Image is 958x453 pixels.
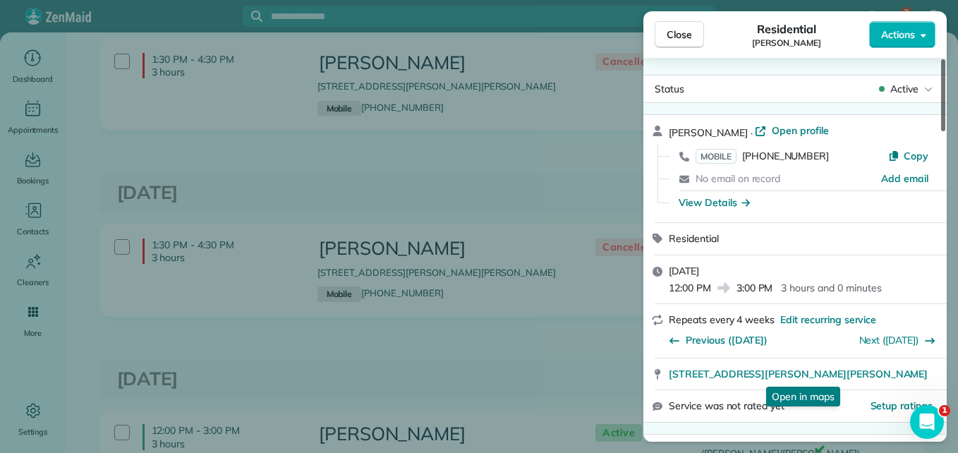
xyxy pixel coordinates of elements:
[766,387,840,406] p: Open in maps
[871,399,933,412] span: Setup ratings
[669,399,784,413] span: Service was not rated yet
[881,28,915,42] span: Actions
[939,405,950,416] span: 1
[888,149,928,163] button: Copy
[890,82,918,96] span: Active
[752,37,821,49] span: [PERSON_NAME]
[655,21,704,48] button: Close
[910,405,944,439] iframe: Intercom live chat
[696,149,736,164] span: MOBILE
[669,265,699,277] span: [DATE]
[667,28,692,42] span: Close
[696,172,780,185] span: No email on record
[669,333,768,347] button: Previous ([DATE])
[655,83,684,95] span: Status
[669,126,748,139] span: [PERSON_NAME]
[859,334,919,346] a: Next ([DATE])
[669,232,719,245] span: Residential
[780,313,876,327] span: Edit recurring service
[736,281,773,295] span: 3:00 PM
[859,333,936,347] button: Next ([DATE])
[881,171,928,186] a: Add email
[781,281,881,295] p: 3 hours and 0 minutes
[669,313,775,326] span: Repeats every 4 weeks
[696,149,829,163] a: MOBILE[PHONE_NUMBER]
[669,367,938,381] a: [STREET_ADDRESS][PERSON_NAME][PERSON_NAME]
[748,127,756,138] span: ·
[757,20,817,37] span: Residential
[686,333,768,347] span: Previous ([DATE])
[871,399,933,413] button: Setup ratings
[679,195,750,210] button: View Details
[742,150,829,162] span: [PHONE_NUMBER]
[669,367,928,381] span: [STREET_ADDRESS][PERSON_NAME][PERSON_NAME]
[669,281,711,295] span: 12:00 PM
[904,150,928,162] span: Copy
[772,123,829,138] span: Open profile
[755,123,829,138] a: Open profile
